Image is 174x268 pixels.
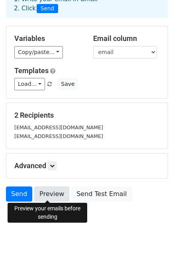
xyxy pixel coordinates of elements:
a: Templates [14,66,49,75]
a: Load... [14,78,45,90]
small: [EMAIL_ADDRESS][DOMAIN_NAME] [14,124,103,130]
button: Save [57,78,78,90]
h5: Advanced [14,161,160,170]
div: Widget chat [134,230,174,268]
h5: Variables [14,34,81,43]
small: [EMAIL_ADDRESS][DOMAIN_NAME] [14,133,103,139]
a: Send Test Email [71,186,132,202]
a: Copy/paste... [14,46,63,58]
h5: Email column [93,34,160,43]
a: Preview [34,186,69,202]
div: Preview your emails before sending [8,203,87,223]
a: Send [6,186,32,202]
span: Send [37,4,58,14]
h5: 2 Recipients [14,111,160,120]
iframe: Chat Widget [134,230,174,268]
